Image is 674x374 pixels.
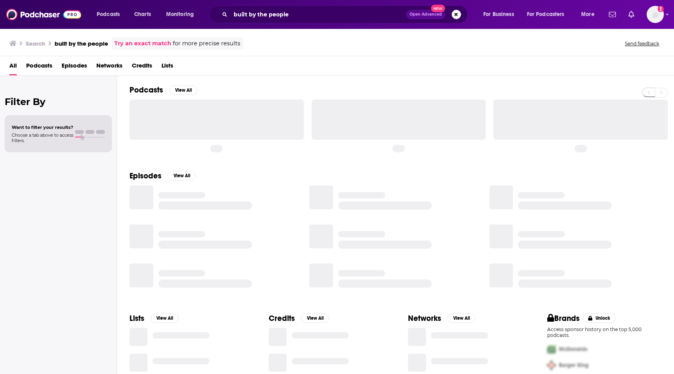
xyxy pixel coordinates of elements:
a: Show notifications dropdown [606,8,619,21]
a: NetworksView All [408,313,475,323]
h3: built by the people [55,40,108,47]
a: ListsView All [129,313,179,323]
span: McDonalds [559,346,587,353]
span: Podcasts [97,9,120,20]
button: open menu [161,8,204,21]
img: First Pro Logo [544,341,559,357]
span: Open Advanced [410,12,442,16]
a: Show notifications dropdown [625,8,637,21]
span: Burger King [559,362,589,369]
a: Networks [96,59,122,75]
h2: Credits [269,313,295,323]
span: Charts [134,9,151,20]
a: CreditsView All [269,313,329,323]
button: Open AdvancedNew [406,10,445,19]
button: View All [168,171,196,180]
p: Access sponsor history on the top 5,000 podcasts. [547,326,662,338]
a: Episodes [62,59,87,75]
img: Second Pro Logo [544,357,559,373]
span: for more precise results [173,39,240,48]
button: Unlock [583,313,616,323]
button: open menu [91,8,130,21]
span: Want to filter your results? [12,125,73,130]
h2: Brands [547,313,580,323]
svg: Add a profile image [658,6,664,12]
span: Logged in as carolinejames [647,6,664,23]
span: New [431,5,445,12]
a: PodcastsView All [129,85,197,95]
button: Send feedback [623,40,662,47]
button: open menu [478,8,524,21]
button: open menu [522,8,576,21]
a: Podcasts [26,59,52,75]
span: Choose a tab above to access filters. [12,132,73,143]
img: User Profile [647,6,664,23]
div: Search podcasts, credits, & more... [216,5,475,23]
a: Credits [132,59,152,75]
a: Charts [129,8,156,21]
span: Monitoring [166,9,194,20]
span: For Business [483,9,514,20]
a: All [9,59,17,75]
h2: Networks [408,313,441,323]
h2: Filter By [5,96,112,107]
button: View All [151,313,179,323]
input: Search podcasts, credits, & more... [231,8,406,21]
h2: Lists [129,313,144,323]
button: open menu [576,8,604,21]
h2: Podcasts [129,85,163,95]
button: View All [169,85,197,95]
h3: Search [26,40,45,47]
a: Try an exact match [114,39,171,48]
a: EpisodesView All [129,171,196,181]
span: For Podcasters [527,9,564,20]
span: More [581,9,594,20]
button: Show profile menu [647,6,664,23]
a: Lists [161,59,173,75]
button: View All [301,313,329,323]
img: Podchaser - Follow, Share and Rate Podcasts [6,7,81,22]
h2: Episodes [129,171,161,181]
button: View All [447,313,475,323]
